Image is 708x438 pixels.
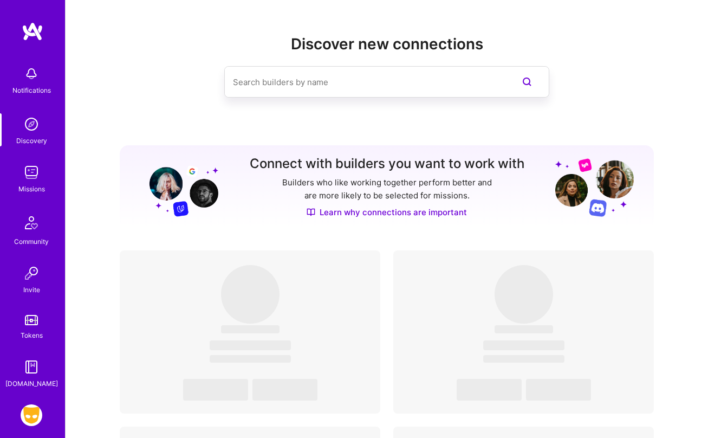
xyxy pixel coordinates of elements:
[12,85,51,96] div: Notifications
[14,236,49,247] div: Community
[22,22,43,41] img: logo
[526,379,591,401] span: ‌
[210,355,291,363] span: ‌
[521,75,534,88] i: icon SearchPurple
[280,176,494,202] p: Builders who like working together perform better and are more likely to be selected for missions.
[555,158,634,217] img: Grow your network
[183,379,248,401] span: ‌
[21,356,42,378] img: guide book
[21,113,42,135] img: discovery
[495,325,553,333] span: ‌
[221,325,280,333] span: ‌
[495,265,553,324] span: ‌
[18,210,44,236] img: Community
[21,404,42,426] img: Grindr: Product & Marketing
[25,315,38,325] img: tokens
[21,262,42,284] img: Invite
[307,208,315,217] img: Discover
[120,35,654,53] h2: Discover new connections
[18,183,45,195] div: Missions
[140,157,218,217] img: Grow your network
[252,379,317,401] span: ‌
[307,207,467,218] a: Learn why connections are important
[5,378,58,389] div: [DOMAIN_NAME]
[210,340,291,350] span: ‌
[16,135,47,146] div: Discovery
[23,284,40,295] div: Invite
[18,404,45,426] a: Grindr: Product & Marketing
[221,265,280,324] span: ‌
[21,63,42,85] img: bell
[483,355,564,363] span: ‌
[483,340,564,350] span: ‌
[233,68,497,96] input: Search builders by name
[21,330,43,341] div: Tokens
[250,156,524,172] h3: Connect with builders you want to work with
[21,162,42,183] img: teamwork
[457,379,522,401] span: ‌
